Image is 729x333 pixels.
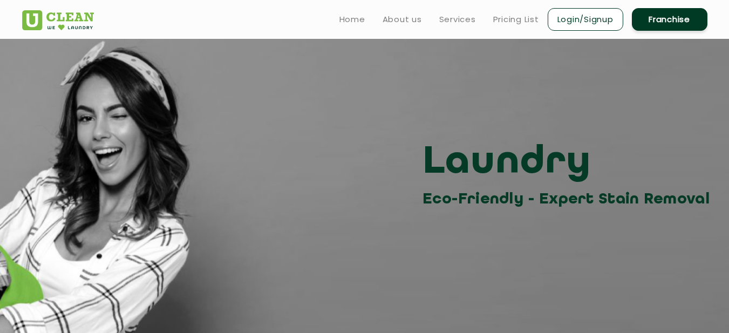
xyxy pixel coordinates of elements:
a: Login/Signup [548,8,623,31]
a: Franchise [632,8,707,31]
a: Home [339,13,365,26]
img: UClean Laundry and Dry Cleaning [22,10,94,30]
a: Pricing List [493,13,539,26]
h3: Laundry [423,139,716,187]
a: Services [439,13,476,26]
h3: Eco-Friendly - Expert Stain Removal [423,187,716,212]
a: About us [383,13,422,26]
